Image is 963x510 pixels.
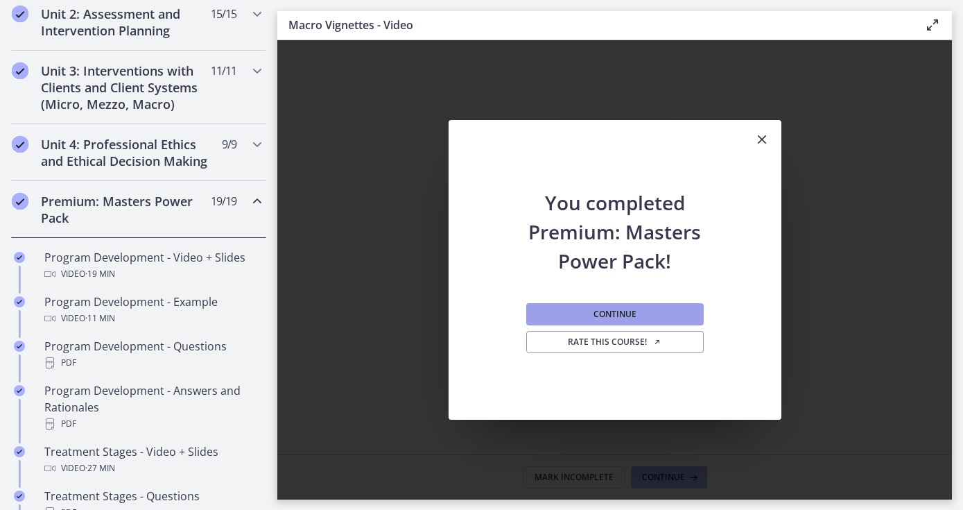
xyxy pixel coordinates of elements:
span: Continue [593,309,636,320]
i: Completed [12,193,28,210]
button: Close [743,120,781,160]
a: Rate this course! Opens in a new window [526,331,704,353]
span: · 27 min [85,460,115,477]
h2: Unit 4: Professional Ethics and Ethical Decision Making [41,136,210,169]
h2: You completed Premium: Masters Power Pack! [523,160,706,275]
span: 11 / 11 [211,62,236,79]
h3: Macro Vignettes - Video [288,17,902,33]
i: Completed [14,385,25,396]
div: Video [44,266,261,282]
i: Completed [12,136,28,153]
h2: Unit 2: Assessment and Intervention Planning [41,6,210,39]
i: Opens in a new window [653,338,661,346]
div: PDF [44,416,261,432]
div: Program Development - Answers and Rationales [44,382,261,432]
i: Completed [14,341,25,352]
div: Program Development - Example [44,294,261,327]
h2: Unit 3: Interventions with Clients and Client Systems (Micro, Mezzo, Macro) [41,62,210,112]
div: Treatment Stages - Video + Slides [44,443,261,477]
span: 9 / 9 [222,136,236,153]
i: Completed [14,446,25,457]
button: Continue [526,303,704,325]
div: PDF [44,355,261,371]
span: · 19 min [85,266,115,282]
i: Completed [12,6,28,22]
span: 15 / 15 [211,6,236,22]
span: · 11 min [85,310,115,327]
span: 19 / 19 [211,193,236,210]
i: Completed [14,252,25,263]
div: Video [44,460,261,477]
i: Completed [12,62,28,79]
i: Completed [14,296,25,307]
div: Program Development - Video + Slides [44,249,261,282]
div: Video [44,310,261,327]
div: Program Development - Questions [44,338,261,371]
h2: Premium: Masters Power Pack [41,193,210,226]
span: Rate this course! [568,337,661,348]
i: Completed [14,491,25,502]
